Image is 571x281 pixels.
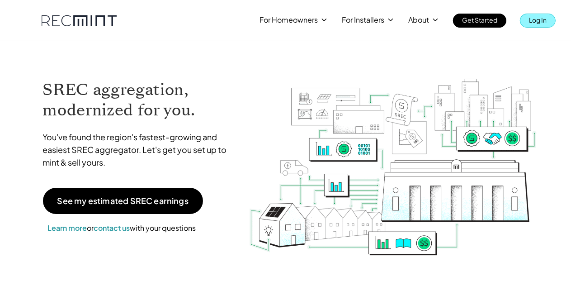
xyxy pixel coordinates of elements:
h1: SREC aggregation, modernized for you. [43,80,236,120]
p: For Installers [342,14,384,26]
p: You've found the region's fastest-growing and easiest SREC aggregator. Let's get you set up to mi... [43,131,236,169]
a: Get Started [453,14,506,28]
a: Log In [520,14,556,28]
p: or with your questions [43,222,201,234]
a: contact us [94,223,130,233]
a: Learn more [48,223,87,233]
img: RECmint value cycle [249,55,537,258]
p: For Homeowners [260,14,318,26]
a: See my estimated SREC earnings [43,188,203,214]
p: About [408,14,429,26]
p: Get Started [462,14,497,26]
p: See my estimated SREC earnings [57,197,189,205]
p: Log In [529,14,547,26]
